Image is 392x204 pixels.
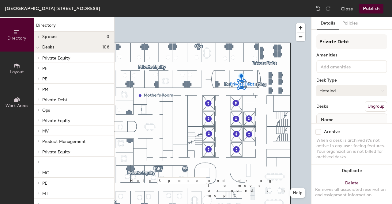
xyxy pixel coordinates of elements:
span: PM [42,87,48,92]
span: Product Management [42,139,86,144]
span: Work Areas [6,103,28,108]
button: Hoteled [316,85,387,96]
span: Private Equity [42,56,70,61]
button: Duplicate [311,165,392,177]
h1: Directory [34,22,114,32]
span: Layout [10,69,24,75]
div: Removes all associated reservation and assignment information [315,187,388,198]
button: Publish [359,4,383,13]
span: Private Equity [42,118,70,123]
span: 108 [102,45,109,50]
span: Spaces [42,34,58,39]
button: Policies [339,17,361,30]
span: MC [42,170,49,175]
span: MT [42,191,48,196]
span: Name [318,114,337,125]
button: Help [290,188,305,198]
button: Close [341,4,353,13]
span: Ops [42,108,50,113]
span: Directory [7,36,26,41]
span: Private Equity [42,149,70,155]
span: PE [42,66,47,71]
button: Ungroup [365,101,387,112]
button: Details [317,17,339,30]
span: MV [42,129,49,134]
span: Private Debt [42,97,67,102]
div: Archive [324,129,340,134]
span: 0 [107,34,109,39]
div: Desk Type [316,78,387,83]
input: Add amenities [319,63,375,70]
div: Desks [316,104,328,109]
div: When a desk is archived it's not active in any user-facing features. Your organization is not bil... [316,138,387,160]
img: Undo [315,6,321,12]
img: Redo [325,6,331,12]
span: Desks [42,45,54,50]
div: Amenities [316,53,387,58]
div: [GEOGRAPHIC_DATA][STREET_ADDRESS] [5,5,100,12]
span: PE [42,76,47,82]
button: DeleteRemoves all associated reservation and assignment information [311,177,392,204]
span: PE [42,181,47,186]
